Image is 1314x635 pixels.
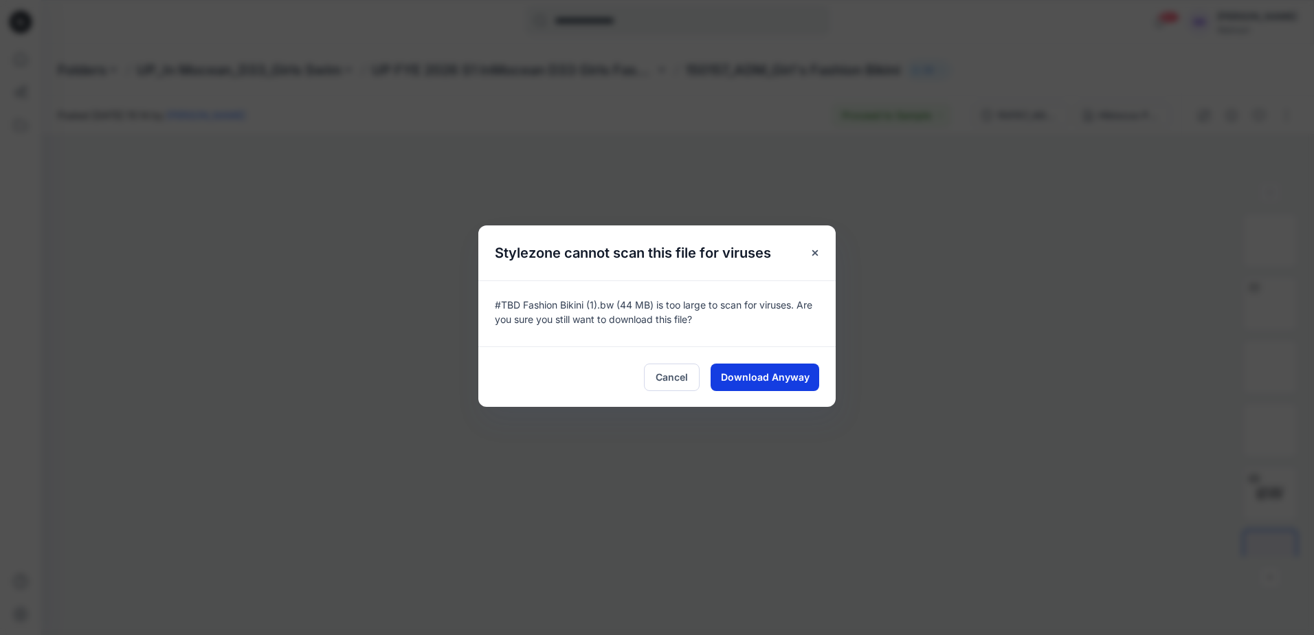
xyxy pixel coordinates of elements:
[803,241,827,265] button: Close
[656,370,688,384] span: Cancel
[478,280,836,346] div: #TBD Fashion Bikini (1).bw (44 MB) is too large to scan for viruses. Are you sure you still want ...
[721,370,810,384] span: Download Anyway
[711,364,819,391] button: Download Anyway
[644,364,700,391] button: Cancel
[478,225,788,280] h5: Stylezone cannot scan this file for viruses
